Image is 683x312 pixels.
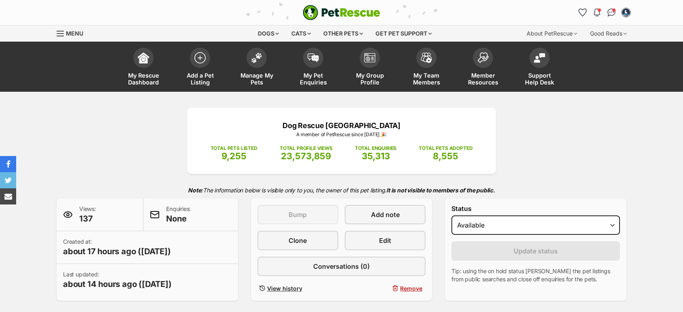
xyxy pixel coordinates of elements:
[257,231,338,250] a: Clone
[57,25,89,40] a: Menu
[576,6,632,19] ul: Account quick links
[408,72,445,86] span: My Team Members
[57,182,626,198] p: The information below is visible only to you, the owner of this pet listing.
[465,72,501,86] span: Member Resources
[199,131,484,138] p: A member of PetRescue since [DATE] 🎉
[115,44,172,92] a: My Rescue Dashboard
[79,213,96,224] span: 137
[257,257,426,276] a: Conversations (0)
[605,6,618,19] a: Conversations
[221,151,247,161] span: 9,255
[386,187,495,194] strong: It is not visible to members of the public.
[228,44,285,92] a: Manage My Pets
[521,72,558,86] span: Support Help Desk
[289,236,307,245] span: Clone
[362,151,390,161] span: 35,313
[318,25,369,42] div: Other pets
[379,236,391,245] span: Edit
[303,5,380,20] a: PetRescue
[79,205,96,224] p: Views:
[477,52,489,63] img: member-resources-icon-8e73f808a243e03378d46382f2149f9095a855e16c252ad45f914b54edf8863c.svg
[295,72,331,86] span: My Pet Enquiries
[313,261,370,271] span: Conversations (0)
[590,6,603,19] button: Notifications
[421,53,432,63] img: team-members-icon-5396bd8760b3fe7c0b43da4ab00e1e3bb1a5d9ba89233759b79545d2d3fc5d0d.svg
[252,25,285,42] div: Dogs
[511,44,568,92] a: Support Help Desk
[364,53,375,63] img: group-profile-icon-3fa3cf56718a62981997c0bc7e787c4b2cf8bcc04b72c1350f741eb67cf2f40e.svg
[63,238,171,257] p: Created at:
[63,246,171,257] span: about 17 hours ago ([DATE])
[622,8,630,17] img: Carly Goodhew profile pic
[521,25,583,42] div: About PetRescue
[345,231,426,250] a: Edit
[172,44,228,92] a: Add a Pet Listing
[199,120,484,131] p: Dog Rescue [GEOGRAPHIC_DATA]
[211,145,257,152] p: TOTAL PETS LISTED
[125,72,162,86] span: My Rescue Dashboard
[280,145,333,152] p: TOTAL PROFILE VIEWS
[345,205,426,224] a: Add note
[285,44,341,92] a: My Pet Enquiries
[308,53,319,62] img: pet-enquiries-icon-7e3ad2cf08bfb03b45e93fb7055b45f3efa6380592205ae92323e6603595dc1f.svg
[281,151,331,161] span: 23,573,859
[534,53,545,63] img: help-desk-icon-fdf02630f3aa405de69fd3d07c3f3aa587a6932b1a1747fa1d2bba05be0121f9.svg
[514,246,558,256] span: Update status
[166,205,191,224] p: Enquiries:
[251,53,262,63] img: manage-my-pets-icon-02211641906a0b7f246fdf0571729dbe1e7629f14944591b6c1af311fb30b64b.svg
[400,284,422,293] span: Remove
[138,52,149,63] img: dashboard-icon-eb2f2d2d3e046f16d808141f083e7271f6b2e854fb5c12c21221c1fb7104beca.svg
[594,8,600,17] img: notifications-46538b983faf8c2785f20acdc204bb7945ddae34d4c08c2a6579f10ce5e182be.svg
[286,25,316,42] div: Cats
[63,278,172,290] span: about 14 hours ago ([DATE])
[398,44,455,92] a: My Team Members
[238,72,275,86] span: Manage My Pets
[289,210,307,219] span: Bump
[345,282,426,294] button: Remove
[267,284,302,293] span: View history
[455,44,511,92] a: Member Resources
[166,213,191,224] span: None
[194,52,206,63] img: add-pet-listing-icon-0afa8454b4691262ce3f59096e99ab1cd57d4a30225e0717b998d2c9b9846f56.svg
[584,25,632,42] div: Good Reads
[257,282,338,294] a: View history
[451,267,620,283] p: Tip: using the on hold status [PERSON_NAME] the pet listings from public searches and close off e...
[303,5,380,20] img: logo-e224e6f780fb5917bec1dbf3a21bbac754714ae5b6737aabdf751b685950b380.svg
[63,270,172,290] p: Last updated:
[419,145,472,152] p: TOTAL PETS ADOPTED
[257,205,338,224] button: Bump
[620,6,632,19] button: My account
[355,145,396,152] p: TOTAL ENQUIRIES
[451,241,620,261] button: Update status
[370,25,437,42] div: Get pet support
[341,44,398,92] a: My Group Profile
[433,151,458,161] span: 8,555
[371,210,400,219] span: Add note
[352,72,388,86] span: My Group Profile
[576,6,589,19] a: Favourites
[182,72,218,86] span: Add a Pet Listing
[607,8,616,17] img: chat-41dd97257d64d25036548639549fe6c8038ab92f7586957e7f3b1b290dea8141.svg
[188,187,203,194] strong: Note:
[451,205,620,212] label: Status
[66,30,83,37] span: Menu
